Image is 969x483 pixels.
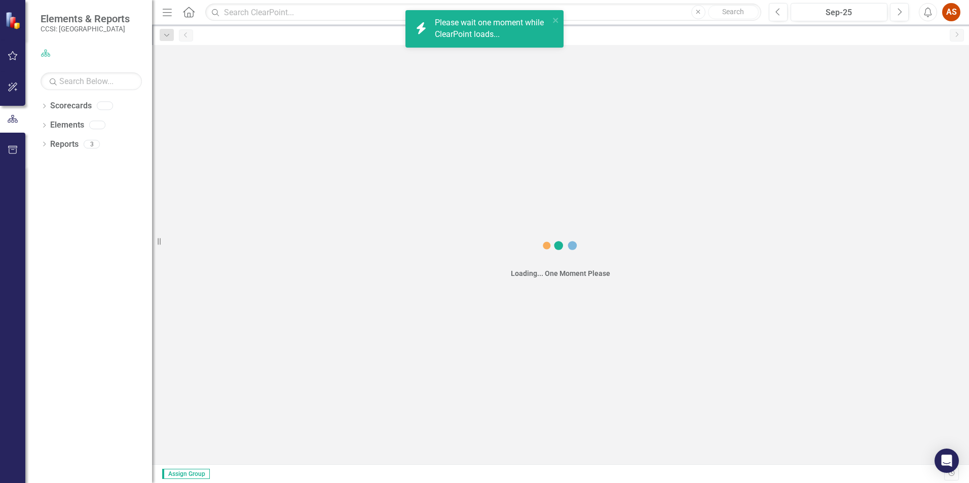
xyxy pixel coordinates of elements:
[162,469,210,479] span: Assign Group
[50,100,92,112] a: Scorecards
[552,14,560,26] button: close
[84,140,100,148] div: 3
[5,11,23,29] img: ClearPoint Strategy
[41,72,142,90] input: Search Below...
[722,8,744,16] span: Search
[511,268,610,278] div: Loading... One Moment Please
[205,4,761,21] input: Search ClearPoint...
[794,7,884,19] div: Sep-25
[708,5,759,19] button: Search
[942,3,960,21] button: AS
[50,139,79,150] a: Reports
[435,17,549,41] div: Please wait one moment while ClearPoint loads...
[50,119,84,131] a: Elements
[41,13,130,25] span: Elements & Reports
[791,3,887,21] button: Sep-25
[41,25,130,33] small: CCSI: [GEOGRAPHIC_DATA]
[935,449,959,473] div: Open Intercom Messenger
